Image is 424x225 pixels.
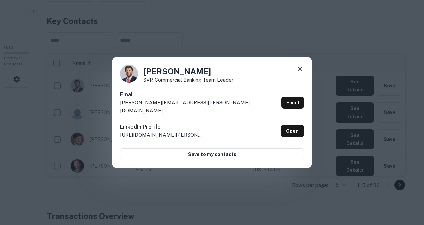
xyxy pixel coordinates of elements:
p: SVP, Commercial Banking Team Leader [143,77,233,82]
a: Email [281,97,304,109]
a: Open [281,125,304,137]
p: [PERSON_NAME][EMAIL_ADDRESS][PERSON_NAME][DOMAIN_NAME] [120,99,279,115]
h4: [PERSON_NAME] [143,65,233,77]
img: 1659104323387 [120,65,138,83]
h6: Email [120,91,279,99]
h6: LinkedIn Profile [120,123,203,131]
p: [URL][DOMAIN_NAME][PERSON_NAME] [120,131,203,139]
iframe: Chat Widget [391,172,424,204]
button: Save to my contacts [120,148,304,160]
